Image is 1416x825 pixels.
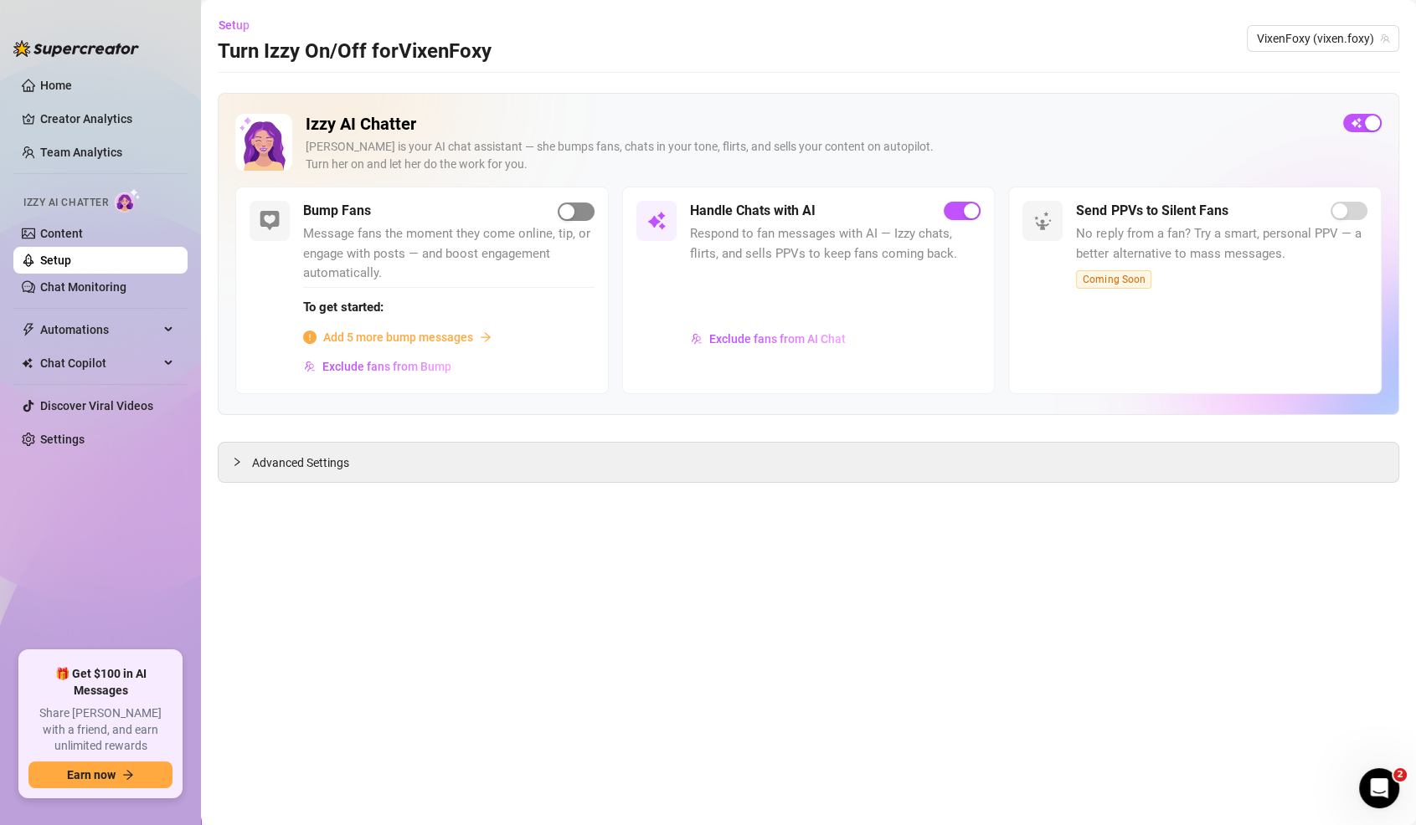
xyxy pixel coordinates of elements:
img: svg%3e [691,333,703,345]
span: No reply from a fan? Try a smart, personal PPV — a better alternative to mass messages. [1076,224,1367,264]
iframe: Intercom live chat [1359,768,1399,808]
h2: Izzy AI Chatter [306,114,1330,135]
span: thunderbolt [22,323,35,336]
span: 🎁 Get $100 in AI Messages [28,666,172,699]
span: Izzy AI Chatter [23,195,108,211]
a: Discover Viral Videos [40,399,153,412]
button: Exclude fans from Bump [303,353,452,380]
button: Exclude fans from AI Chat [690,325,847,352]
img: svg%3e [260,211,280,231]
span: Setup [219,18,250,32]
span: Share [PERSON_NAME] with a friend, and earn unlimited rewards [28,705,172,755]
span: Chat Copilot [40,350,159,377]
img: Izzy AI Chatter [235,114,292,171]
span: Add 5 more bump messages [323,328,473,346]
img: svg%3e [646,211,667,231]
h3: Turn Izzy On/Off for VixenFoxy [218,38,492,65]
img: AI Chatter [115,188,141,213]
span: Earn now [67,768,116,781]
span: Coming Soon [1076,270,1151,289]
span: VixenFoxy (vixen.foxy) [1257,26,1389,51]
span: team [1380,33,1390,44]
img: logo-BBDzfeDw.svg [13,40,139,57]
div: collapsed [232,453,252,471]
h5: Bump Fans [303,201,371,221]
span: Respond to fan messages with AI — Izzy chats, flirts, and sells PPVs to keep fans coming back. [690,224,981,264]
span: collapsed [232,457,242,467]
span: Message fans the moment they come online, tip, or engage with posts — and boost engagement automa... [303,224,595,284]
button: Earn nowarrow-right [28,761,172,788]
h5: Send PPVs to Silent Fans [1076,201,1228,221]
a: Creator Analytics [40,105,174,132]
img: svg%3e [304,361,316,372]
a: Settings [40,433,85,446]
a: Chat Monitoring [40,280,126,294]
span: Advanced Settings [252,453,349,472]
div: [PERSON_NAME] is your AI chat assistant — she bumps fans, chats in your tone, flirts, and sells y... [306,138,1330,173]
a: Setup [40,254,71,267]
img: svg%3e [1032,211,1053,231]
span: info-circle [303,331,317,344]
span: Automations [40,316,159,343]
button: Setup [218,12,263,38]
span: Exclude fans from Bump [322,360,451,373]
a: Home [40,79,72,92]
strong: To get started: [303,300,384,315]
h5: Handle Chats with AI [690,201,816,221]
img: Chat Copilot [22,357,33,369]
span: Exclude fans from AI Chat [709,332,846,346]
span: 2 [1393,768,1407,781]
span: arrow-right [122,769,134,781]
a: Content [40,227,83,240]
span: arrow-right [480,331,492,343]
a: Team Analytics [40,146,122,159]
